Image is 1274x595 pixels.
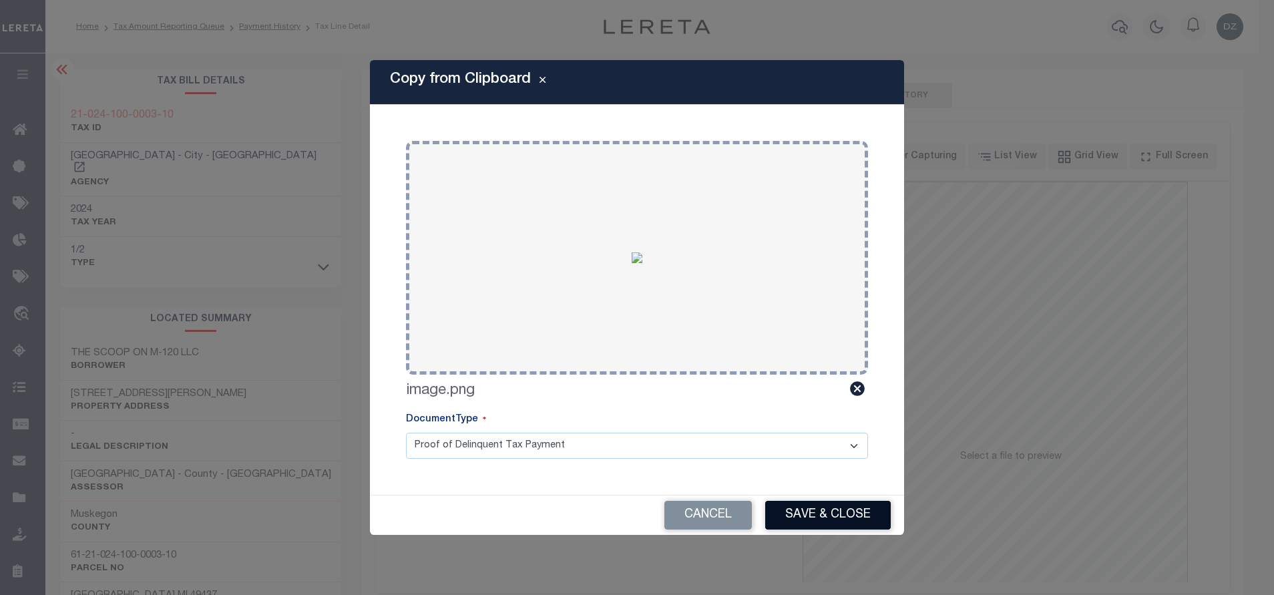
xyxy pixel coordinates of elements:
[390,71,531,88] h5: Copy from Clipboard
[664,501,752,530] button: Cancel
[632,252,642,263] img: acffdc0b-7148-4143-a87d-911e2e23eae1
[406,413,486,427] label: DocumentType
[531,74,554,90] button: Close
[765,501,891,530] button: Save & Close
[406,380,475,402] label: image.png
